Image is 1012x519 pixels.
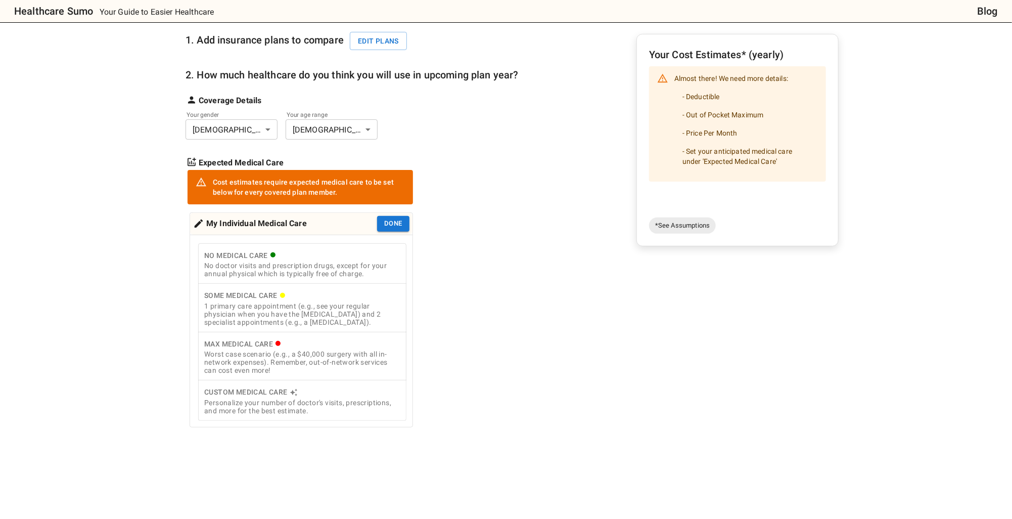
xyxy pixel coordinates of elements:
[198,332,406,381] button: Max Medical CareWorst case scenario (e.g., a $40,000 surgery with all in-network expenses). Remem...
[198,243,406,284] button: No Medical CareNo doctor visits and prescription drugs, except for your annual physical which is ...
[674,88,818,106] li: - Deductible
[377,216,409,232] button: Done
[14,3,93,19] h6: Healthcare Sumo
[193,216,307,232] div: My Individual Medical Care
[198,243,406,421] div: cost type
[350,32,407,51] button: Edit plans
[198,380,406,421] button: Custom Medical CarePersonalize your number of doctor's visits, prescriptions, and more for the be...
[199,157,284,169] strong: Expected Medical Care
[204,249,400,262] div: No Medical Care
[186,67,519,83] h6: 2. How much healthcare do you think you will use in upcoming plan year?
[186,32,413,51] h6: 1. Add insurance plans to compare
[649,218,716,234] a: *See Assumptions
[977,3,998,19] a: Blog
[199,95,261,107] strong: Coverage Details
[204,399,400,415] div: Personalize your number of doctor's visits, prescriptions, and more for the best estimate.
[187,110,263,119] label: Your gender
[100,6,214,18] p: Your Guide to Easier Healthcare
[204,386,400,399] div: Custom Medical Care
[674,106,818,124] li: - Out of Pocket Maximum
[674,124,818,142] li: - Price Per Month
[204,289,400,302] div: Some Medical Care
[649,221,716,231] span: *See Assumptions
[204,302,400,326] div: 1 primary care appointment (e.g., see your regular physician when you have the [MEDICAL_DATA]) an...
[674,142,818,170] li: - Set your anticipated medical care under 'Expected Medical Care'
[287,110,363,119] label: Your age range
[674,69,818,179] div: Almost there! We need more details:
[186,119,278,140] div: [DEMOGRAPHIC_DATA]
[204,338,400,351] div: Max Medical Care
[6,3,93,19] a: Healthcare Sumo
[204,350,400,374] div: Worst case scenario (e.g., a $40,000 surgery with all in-network expenses). Remember, out-of-netw...
[198,283,406,332] button: Some Medical Care1 primary care appointment (e.g., see your regular physician when you have the [...
[286,119,378,140] div: [DEMOGRAPHIC_DATA]
[649,47,826,63] h6: Your Cost Estimates* (yearly)
[204,262,400,278] div: No doctor visits and prescription drugs, except for your annual physical which is typically free ...
[213,173,405,201] div: Cost estimates require expected medical care to be set below for every covered plan member.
